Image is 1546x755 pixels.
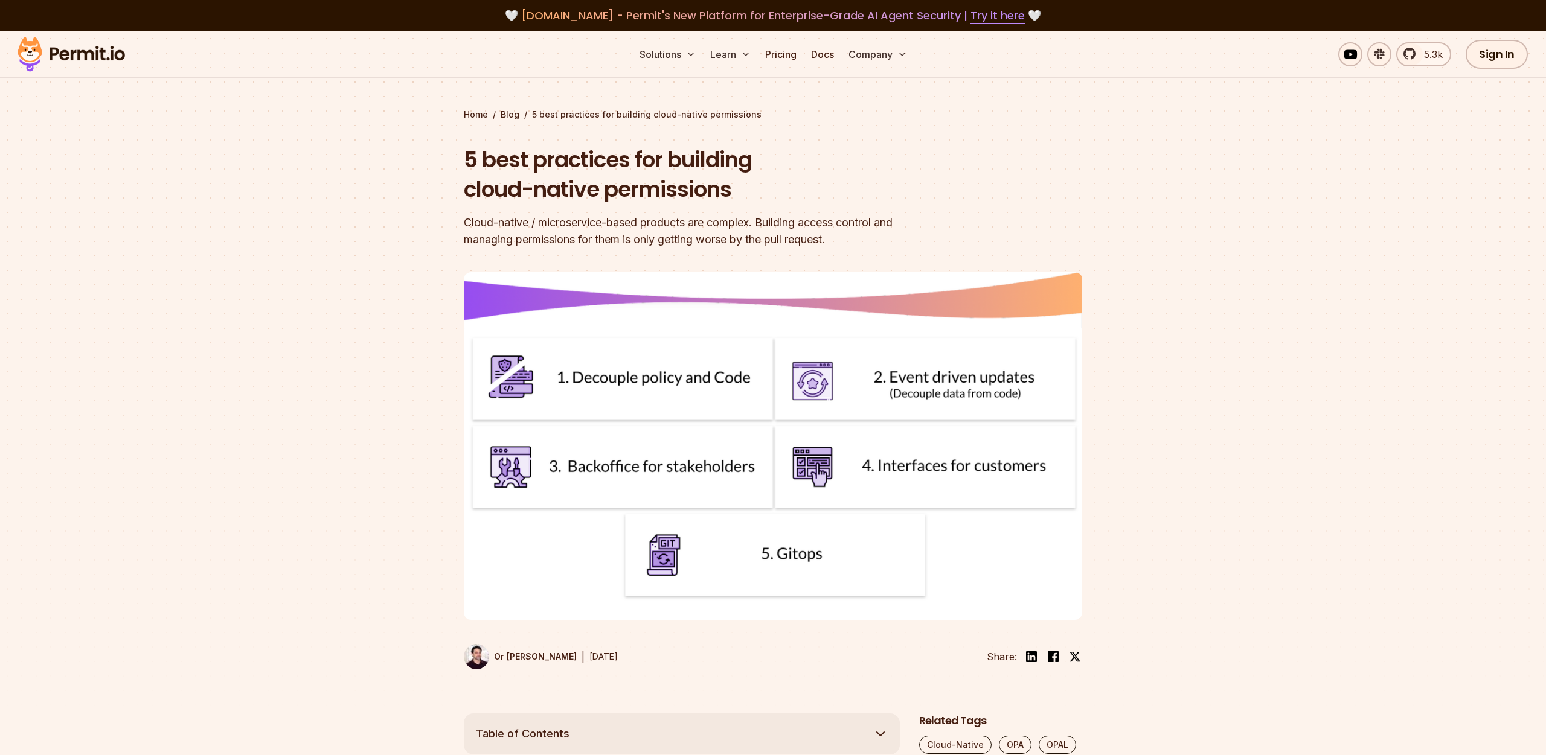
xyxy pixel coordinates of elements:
[464,109,488,121] a: Home
[987,649,1017,664] li: Share:
[1039,736,1076,754] a: OPAL
[919,736,992,754] a: Cloud-Native
[582,649,585,664] div: |
[464,214,928,248] div: Cloud-native / microservice-based products are complex. Building access control and managing perm...
[1417,47,1443,62] span: 5.3k
[1046,649,1060,664] img: facebook
[464,109,1082,121] div: / /
[12,34,130,75] img: Permit logo
[464,272,1082,620] img: 5 best practices for building cloud-native permissions
[970,8,1025,24] a: Try it here
[1466,40,1528,69] a: Sign In
[501,109,519,121] a: Blog
[464,713,900,754] button: Table of Contents
[521,8,1025,23] span: [DOMAIN_NAME] - Permit's New Platform for Enterprise-Grade AI Agent Security |
[494,651,577,663] p: Or [PERSON_NAME]
[806,42,839,66] a: Docs
[29,7,1517,24] div: 🤍 🤍
[464,145,928,205] h1: 5 best practices for building cloud-native permissions
[476,725,569,742] span: Table of Contents
[919,713,1082,728] h2: Related Tags
[760,42,801,66] a: Pricing
[589,651,618,661] time: [DATE]
[464,644,489,669] img: Or Weis
[844,42,912,66] button: Company
[1396,42,1451,66] a: 5.3k
[1024,649,1039,664] img: linkedin
[705,42,755,66] button: Learn
[464,644,577,669] a: Or [PERSON_NAME]
[1069,651,1081,663] img: twitter
[635,42,701,66] button: Solutions
[999,736,1031,754] a: OPA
